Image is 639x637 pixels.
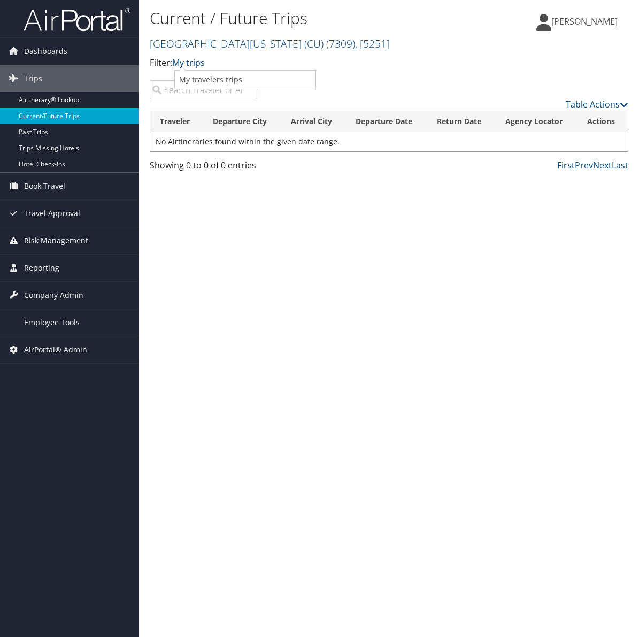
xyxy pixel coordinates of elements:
span: Dashboards [24,38,67,65]
div: Showing 0 to 0 of 0 entries [150,159,257,177]
th: Departure City: activate to sort column ascending [203,111,282,132]
span: Company Admin [24,282,83,309]
span: ( 7309 ) [326,36,355,51]
p: Filter: [150,56,469,70]
a: [PERSON_NAME] [536,5,628,37]
span: Travel Approval [24,200,80,227]
th: Agency Locator: activate to sort column ascending [496,111,578,132]
a: My travelers trips [175,71,315,89]
th: Return Date: activate to sort column ascending [427,111,495,132]
h1: Current / Future Trips [150,7,469,29]
th: Actions [578,111,628,132]
a: First [557,159,575,171]
a: [GEOGRAPHIC_DATA][US_STATE] (CU) [150,36,390,51]
span: Reporting [24,255,59,281]
a: Last [612,159,628,171]
span: Trips [24,65,42,92]
span: Employee Tools [24,309,80,336]
th: Traveler: activate to sort column ascending [150,111,203,132]
span: , [ 5251 ] [355,36,390,51]
a: My trips [172,57,205,68]
td: No Airtineraries found within the given date range. [150,132,628,151]
span: AirPortal® Admin [24,336,87,363]
a: Prev [575,159,593,171]
span: Risk Management [24,227,88,254]
span: [PERSON_NAME] [551,16,618,27]
span: Book Travel [24,173,65,199]
input: Search Traveler or Arrival City [150,80,257,99]
img: airportal-logo.png [24,7,130,32]
th: Arrival City: activate to sort column ascending [281,111,346,132]
a: Next [593,159,612,171]
th: Departure Date: activate to sort column descending [346,111,427,132]
a: Table Actions [566,98,628,110]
